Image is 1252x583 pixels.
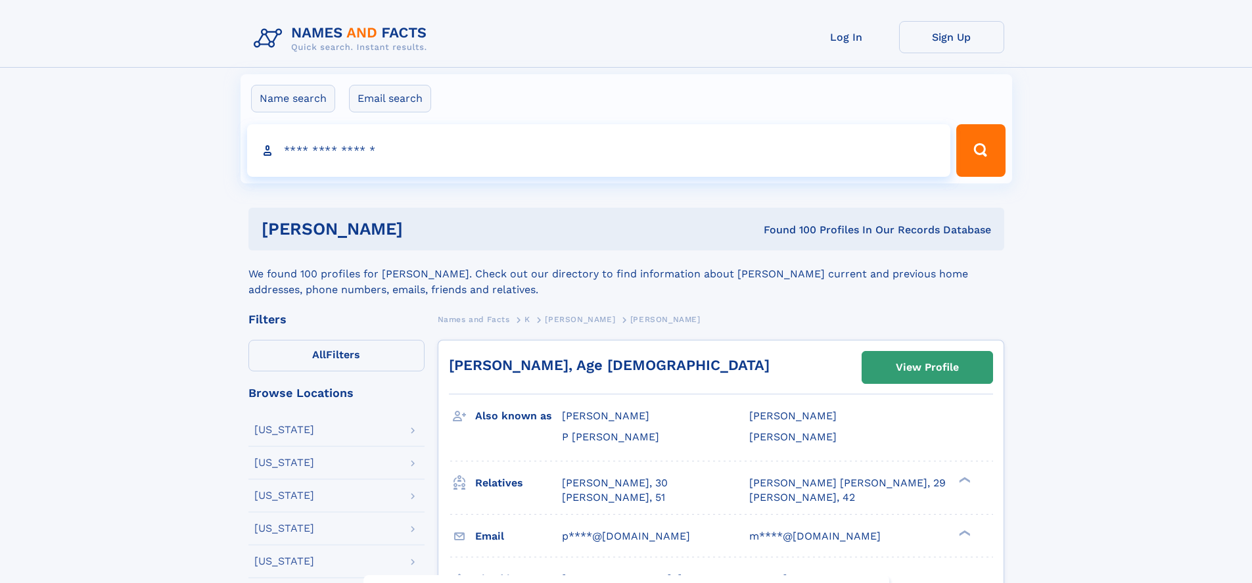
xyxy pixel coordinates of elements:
[438,311,510,327] a: Names and Facts
[524,315,530,324] span: K
[899,21,1004,53] a: Sign Up
[475,405,562,427] h3: Also known as
[475,525,562,548] h3: Email
[562,431,659,443] span: P [PERSON_NAME]
[254,490,314,501] div: [US_STATE]
[248,21,438,57] img: Logo Names and Facts
[794,21,899,53] a: Log In
[562,409,649,422] span: [PERSON_NAME]
[524,311,530,327] a: K
[248,314,425,325] div: Filters
[749,476,946,490] a: [PERSON_NAME] [PERSON_NAME], 29
[254,425,314,435] div: [US_STATE]
[749,431,837,443] span: [PERSON_NAME]
[254,556,314,567] div: [US_STATE]
[251,85,335,112] label: Name search
[562,490,665,505] a: [PERSON_NAME], 51
[312,348,326,361] span: All
[449,357,770,373] a: [PERSON_NAME], Age [DEMOGRAPHIC_DATA]
[349,85,431,112] label: Email search
[749,409,837,422] span: [PERSON_NAME]
[956,475,971,484] div: ❯
[545,311,615,327] a: [PERSON_NAME]
[862,352,992,383] a: View Profile
[956,528,971,537] div: ❯
[475,472,562,494] h3: Relatives
[248,387,425,399] div: Browse Locations
[247,124,951,177] input: search input
[254,523,314,534] div: [US_STATE]
[248,250,1004,298] div: We found 100 profiles for [PERSON_NAME]. Check out our directory to find information about [PERSO...
[956,124,1005,177] button: Search Button
[896,352,959,383] div: View Profile
[630,315,701,324] span: [PERSON_NAME]
[562,476,668,490] a: [PERSON_NAME], 30
[545,315,615,324] span: [PERSON_NAME]
[262,221,584,237] h1: [PERSON_NAME]
[749,490,855,505] a: [PERSON_NAME], 42
[254,457,314,468] div: [US_STATE]
[583,223,991,237] div: Found 100 Profiles In Our Records Database
[248,340,425,371] label: Filters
